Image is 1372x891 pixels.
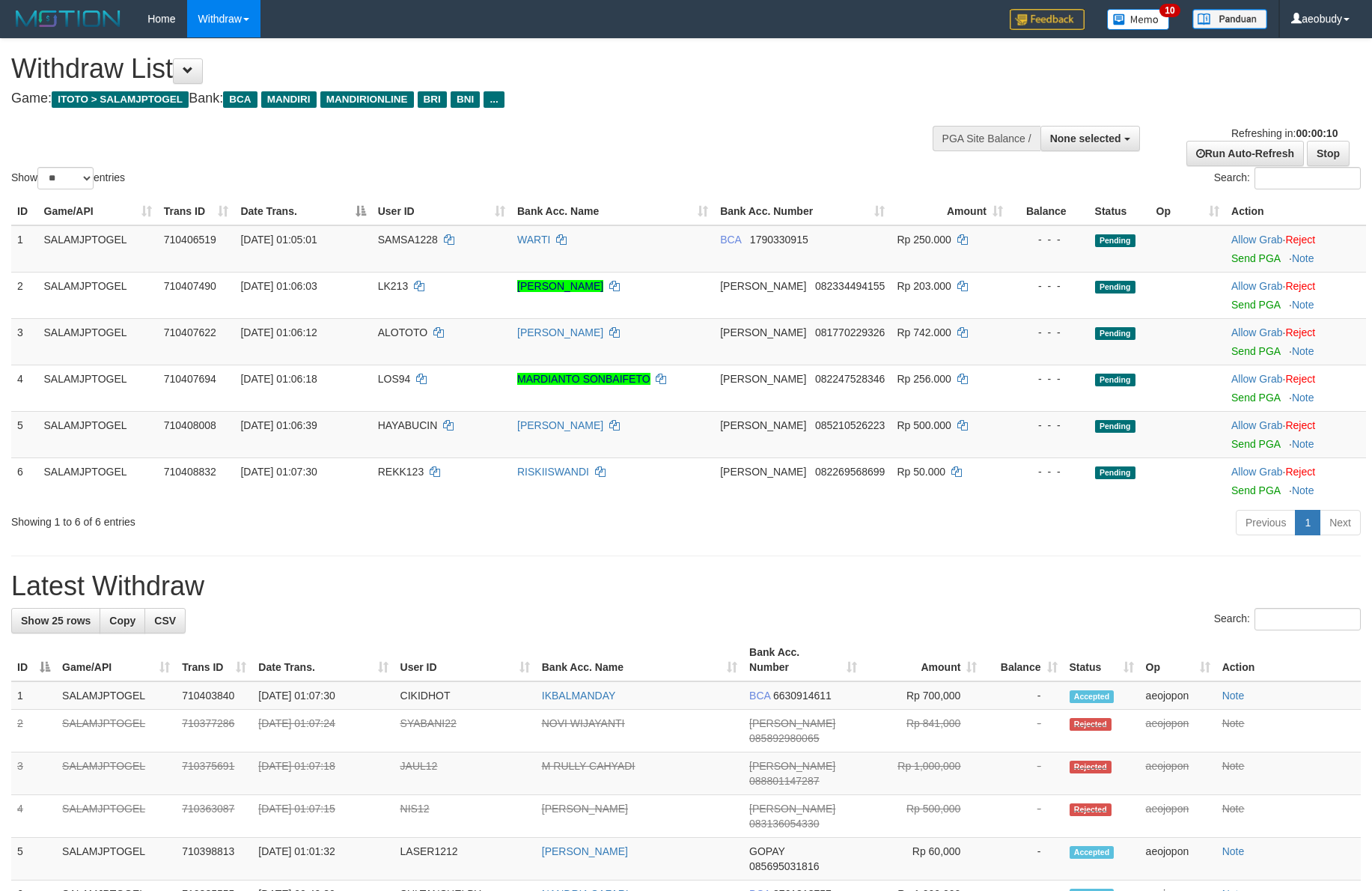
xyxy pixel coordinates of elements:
span: 10 [1159,4,1180,17]
span: Copy 082247528346 to clipboard [815,373,885,385]
a: Send PGA [1231,484,1280,496]
td: 3 [11,752,56,795]
th: Bank Acc. Number: activate to sort column ascending [743,639,863,681]
td: 3 [11,318,38,365]
a: Allow Grab [1231,373,1282,385]
span: GOPAY [749,845,784,857]
span: 710408008 [164,419,216,431]
a: Note [1222,803,1245,815]
a: Reject [1285,326,1315,338]
td: NIS12 [394,795,536,838]
label: Search: [1214,608,1361,630]
td: 710398813 [176,838,252,881]
span: Copy 082269568699 to clipboard [815,466,885,478]
input: Search: [1254,167,1361,189]
td: 2 [11,272,38,318]
span: [PERSON_NAME] [749,717,835,729]
a: Note [1222,717,1245,729]
td: 710403840 [176,681,252,710]
a: Allow Grab [1231,466,1282,478]
img: panduan.png [1192,9,1267,29]
td: · [1225,365,1366,411]
td: aeojopon [1140,838,1216,881]
span: Copy [109,615,135,627]
span: BCA [720,234,741,246]
div: - - - [1015,464,1083,479]
th: Amount: activate to sort column ascending [891,198,1008,225]
span: MANDIRI [261,91,317,108]
span: Copy 083136054330 to clipboard [749,818,819,830]
span: BCA [749,690,770,702]
span: Pending [1095,374,1135,386]
div: PGA Site Balance / [933,126,1040,151]
span: Rp 250.000 [897,234,951,246]
td: SALAMJPTOGEL [38,318,158,365]
a: Send PGA [1231,252,1280,264]
th: Status [1089,198,1150,225]
th: Trans ID: activate to sort column ascending [176,639,252,681]
td: · [1225,225,1366,273]
a: [PERSON_NAME] [542,845,628,857]
a: Allow Grab [1231,234,1282,246]
span: Copy 085892980065 to clipboard [749,732,819,744]
span: CSV [154,615,176,627]
td: SALAMJPTOGEL [56,838,176,881]
th: Date Trans.: activate to sort column descending [234,198,371,225]
td: aeojopon [1140,681,1216,710]
input: Search: [1254,608,1361,630]
span: · [1231,234,1285,246]
a: [PERSON_NAME] [517,419,603,431]
span: Pending [1095,420,1135,433]
a: Note [1222,690,1245,702]
span: Rp 203.000 [897,280,951,292]
th: Op: activate to sort column ascending [1150,198,1225,225]
h1: Withdraw List [11,54,900,84]
span: [DATE] 01:05:01 [240,234,317,246]
a: Send PGA [1231,392,1280,404]
a: Previous [1236,510,1296,535]
span: · [1231,280,1285,292]
button: None selected [1040,126,1140,151]
span: BNI [451,91,480,108]
td: 5 [11,411,38,457]
span: [PERSON_NAME] [720,280,806,292]
a: Reject [1285,419,1315,431]
a: [PERSON_NAME] [542,803,628,815]
div: - - - [1015,232,1083,247]
span: Copy 085210526223 to clipboard [815,419,885,431]
span: Rp 742.000 [897,326,951,338]
a: Reject [1285,466,1315,478]
span: ITOTO > SALAMJPTOGEL [52,91,189,108]
td: [DATE] 01:01:32 [252,838,394,881]
td: SALAMJPTOGEL [38,411,158,457]
span: Copy 085695031816 to clipboard [749,860,819,872]
td: LASER1212 [394,838,536,881]
span: [PERSON_NAME] [720,466,806,478]
span: [PERSON_NAME] [749,760,835,772]
td: 1 [11,225,38,273]
td: · [1225,457,1366,504]
div: - - - [1015,325,1083,340]
h1: Latest Withdraw [11,571,1361,601]
a: M RULLY CAHYADI [542,760,635,772]
span: · [1231,419,1285,431]
a: MARDIANTO SONBAIFETO [517,373,650,385]
div: Showing 1 to 6 of 6 entries [11,508,561,529]
td: SALAMJPTOGEL [38,365,158,411]
a: CSV [144,608,186,633]
span: Copy 081770229326 to clipboard [815,326,885,338]
a: [PERSON_NAME] [517,280,603,292]
td: [DATE] 01:07:15 [252,795,394,838]
a: Note [1292,345,1314,357]
span: None selected [1050,133,1121,145]
a: Send PGA [1231,345,1280,357]
a: Note [1292,299,1314,311]
span: Rejected [1070,803,1112,816]
a: Note [1292,252,1314,264]
th: User ID: activate to sort column ascending [372,198,511,225]
span: · [1231,466,1285,478]
span: REKK123 [378,466,424,478]
a: Reject [1285,373,1315,385]
span: Show 25 rows [21,615,91,627]
span: SAMSA1228 [378,234,438,246]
